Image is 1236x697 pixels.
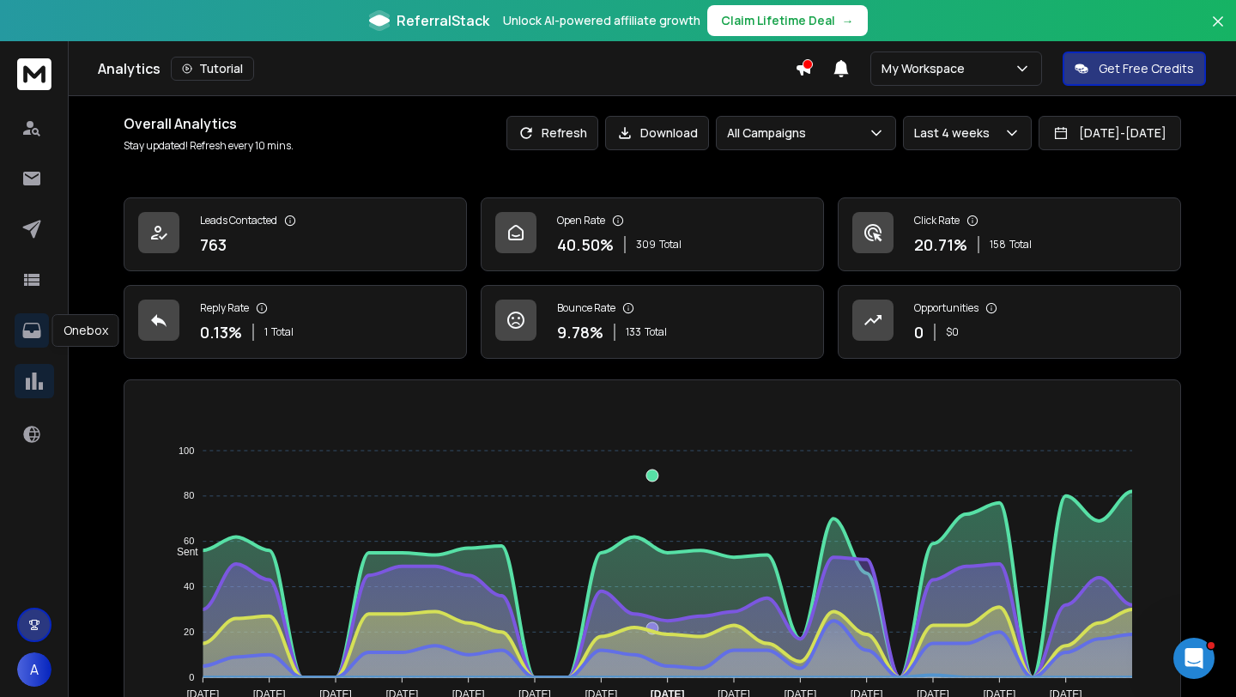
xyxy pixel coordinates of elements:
button: Refresh [506,116,598,150]
button: Tutorial [171,57,254,81]
p: 20.71 % [914,233,967,257]
button: [DATE]-[DATE] [1039,116,1181,150]
span: ReferralStack [397,10,489,31]
a: Click Rate20.71%158Total [838,197,1181,271]
span: Total [271,325,294,339]
h1: Overall Analytics [124,113,294,134]
p: Click Rate [914,214,960,227]
span: 1 [264,325,268,339]
button: Close banner [1207,10,1229,52]
p: Reply Rate [200,301,249,315]
p: 9.78 % [557,320,603,344]
p: Get Free Credits [1099,60,1194,77]
p: Last 4 weeks [914,124,997,142]
tspan: 60 [184,536,194,546]
p: All Campaigns [727,124,813,142]
p: 0.13 % [200,320,242,344]
p: My Workspace [882,60,972,77]
div: Onebox [52,314,119,347]
span: Total [645,325,667,339]
p: $ 0 [946,325,959,339]
p: Leads Contacted [200,214,277,227]
button: Download [605,116,709,150]
p: 0 [914,320,924,344]
p: Refresh [542,124,587,142]
p: 40.50 % [557,233,614,257]
span: 158 [990,238,1006,252]
a: Opportunities0$0 [838,285,1181,359]
tspan: 20 [184,627,194,637]
button: A [17,652,51,687]
span: 309 [636,238,656,252]
tspan: 0 [189,672,194,682]
span: Total [1009,238,1032,252]
div: Analytics [98,57,795,81]
iframe: Intercom live chat [1173,638,1215,679]
a: Open Rate40.50%309Total [481,197,824,271]
p: 763 [200,233,227,257]
span: Total [659,238,682,252]
span: 133 [626,325,641,339]
tspan: 80 [184,491,194,501]
tspan: 40 [184,581,194,591]
p: Download [640,124,698,142]
a: Bounce Rate9.78%133Total [481,285,824,359]
p: Bounce Rate [557,301,615,315]
a: Reply Rate0.13%1Total [124,285,467,359]
span: → [842,12,854,29]
tspan: 100 [179,445,194,456]
span: Sent [164,546,198,558]
p: Opportunities [914,301,978,315]
p: Stay updated! Refresh every 10 mins. [124,139,294,153]
button: Claim Lifetime Deal→ [707,5,868,36]
button: Get Free Credits [1063,52,1206,86]
p: Unlock AI-powered affiliate growth [503,12,700,29]
a: Leads Contacted763 [124,197,467,271]
p: Open Rate [557,214,605,227]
